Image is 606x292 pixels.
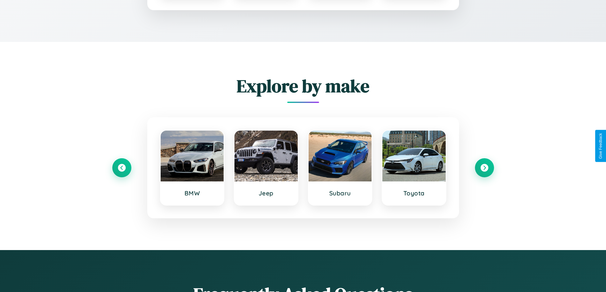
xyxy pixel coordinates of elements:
[315,189,366,197] h3: Subaru
[112,74,494,98] h2: Explore by make
[241,189,291,197] h3: Jeep
[389,189,439,197] h3: Toyota
[167,189,218,197] h3: BMW
[598,133,603,159] div: Give Feedback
